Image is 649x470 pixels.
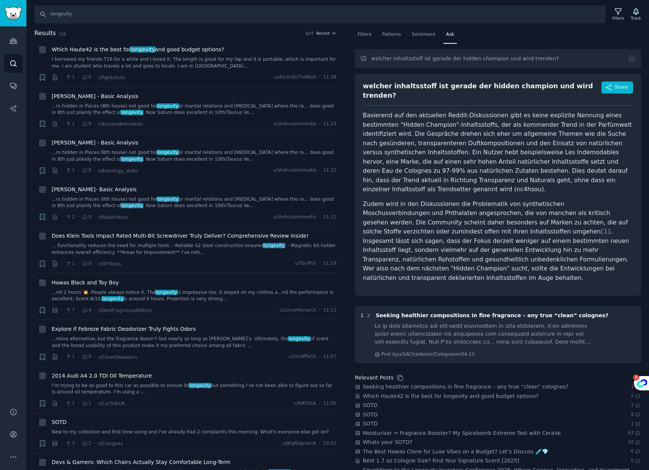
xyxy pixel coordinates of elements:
[363,448,548,456] a: The Best Hawas Clone for Luxe Vibes on a Budget? Let’s Discuss 🧪💎
[52,186,137,194] a: [PERSON_NAME]- Basic Analysis
[52,325,196,333] span: Explore if Febreze Fabric Deodorizer Truly Fights Odors
[94,439,95,447] span: ·
[360,312,364,319] div: 1
[323,260,336,267] span: 11:19
[65,353,75,360] span: 1
[363,457,520,465] a: Best 1.7 oz Cologne Size? Find Your Signature Scent [2025]
[323,214,336,221] span: 11:21
[94,120,95,128] span: ·
[82,440,91,447] span: 2
[82,121,91,127] span: 0
[65,307,75,314] span: 7
[52,46,224,54] span: Which Haute42 is the best for and good budget options?
[94,167,95,175] span: ·
[77,167,79,175] span: ·
[94,353,95,361] span: ·
[363,81,601,100] div: welcher inhaltsstoff ist gerade der hidden champion und wird trenden?
[58,32,66,36] span: 238
[288,336,311,341] span: longevity
[130,46,155,52] span: longevity
[316,31,337,36] button: Recent
[52,458,231,466] a: Devs & Gamers: Which Chairs Actually Stay Comfortable Long-Term
[323,121,336,127] span: 11:23
[446,31,454,38] span: Ask
[65,440,75,447] span: 3
[631,411,641,418] span: 8
[273,167,316,174] span: u/Vedicastromedia
[98,261,121,267] span: r/DIYTools
[52,149,337,163] a: ...rs hidden in Pisces (8th house) not good forlongevityor marital relations and [MEDICAL_DATA] w...
[82,400,91,407] span: 1
[61,353,63,361] span: ·
[355,49,641,68] input: Ask a question...
[77,353,79,361] span: ·
[52,56,337,69] a: I borrowed my friends T16 for a while and I loved it. The length is great for my lap and it is po...
[289,353,316,360] span: u/Girafffe55
[612,15,624,21] div: Filters
[52,243,337,256] a: ... functionality reduces the need for multiple tools. - Reliable S2 steel construction ensureslo...
[94,260,95,268] span: ·
[323,74,336,81] span: 11:38
[615,84,628,91] span: Share
[319,214,320,221] span: ·
[157,103,179,109] span: longevity
[52,336,337,349] a: ...nsive alternative, but the fragrance doesn’t last nearly as long as [PERSON_NAME]’s. Ultimatel...
[77,74,79,81] span: ·
[77,439,79,447] span: ·
[65,260,75,267] span: 1
[319,440,320,447] span: ·
[98,401,125,406] span: r/CarTalkUK
[77,120,79,128] span: ·
[376,312,609,318] span: Seeking healthier compositions in fine fragrance – any true “clean” colognes?
[323,307,336,314] span: 11:11
[155,290,178,295] span: longevity
[363,383,569,391] a: Seeking healthier compositions in fine fragrance – any true “clean” colognes?
[273,214,316,221] span: u/Vedicastromedia
[82,74,91,81] span: 0
[52,418,66,426] a: SOTD
[275,74,316,81] span: u/AlcardIsTheBest
[52,46,224,54] a: Which Haute42 is the best forlongevityand good budget options?
[61,74,63,81] span: ·
[631,393,641,399] span: 5
[77,213,79,221] span: ·
[363,438,412,446] a: Whats your SOTD?
[52,289,337,303] a: ...rst 2 hours 💥. People always notice it. Thelongevityis impressive too. It stayed on my clothes...
[52,372,152,380] a: 2014 Audi A4 2.0 TDI Oil Temperature
[52,92,138,100] span: [PERSON_NAME] - Basic Analysis
[61,213,63,221] span: ·
[52,196,337,209] a: ...rs hidden in Pisces (8th house) not good forlongevityor marital relations and [MEDICAL_DATA] w...
[363,401,378,409] span: SOTD
[98,308,152,313] span: r/DesiFragranceAddicts
[98,121,143,127] span: r/AncientAstroVedic
[157,197,179,202] span: longevity
[52,279,119,287] span: Hawas Black and Toy Boy
[34,29,56,38] span: Results
[323,353,336,360] span: 11:07
[273,121,316,127] span: u/Vedicastromedia
[82,167,91,174] span: 0
[628,6,644,22] button: Track
[363,429,561,437] a: Moisturiser = Fragrance Booster? My Spicebomb Extreme Test with CeraVe
[363,392,539,400] span: Which Haute42 is the best for longevity and good budget options?
[61,399,63,407] span: ·
[98,168,138,174] span: r/Astrology_Vedic
[52,139,138,147] span: [PERSON_NAME] - Basic Analysis
[82,307,91,314] span: 4
[363,420,378,428] a: SOTD
[61,439,63,447] span: ·
[631,384,641,390] span: 1
[61,306,63,314] span: ·
[381,351,475,358] div: Post by u/SACtrades in r/Colognes on 04:15
[363,411,378,419] a: SOTD
[189,383,211,388] span: longevity
[631,448,641,455] span: 6
[98,355,137,360] span: r/CleanSweepers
